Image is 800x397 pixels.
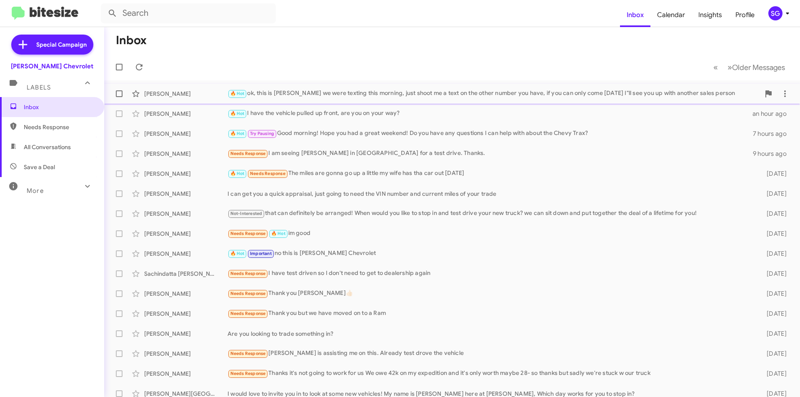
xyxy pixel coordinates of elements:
[230,311,266,316] span: Needs Response
[227,129,753,138] div: Good morning! Hope you had a great weekend! Do you have any questions I can help with about the C...
[227,309,753,318] div: Thank you but we have moved on to a Ram
[230,351,266,356] span: Needs Response
[230,291,266,296] span: Needs Response
[250,171,285,176] span: Needs Response
[144,270,227,278] div: Sachindatta [PERSON_NAME]
[11,62,93,70] div: [PERSON_NAME] Chevrolet
[144,210,227,218] div: [PERSON_NAME]
[250,131,274,136] span: Try Pausing
[24,163,55,171] span: Save a Deal
[230,171,245,176] span: 🔥 Hot
[230,111,245,116] span: 🔥 Hot
[230,371,266,376] span: Needs Response
[144,370,227,378] div: [PERSON_NAME]
[708,59,723,76] button: Previous
[271,231,285,236] span: 🔥 Hot
[144,130,227,138] div: [PERSON_NAME]
[753,150,793,158] div: 9 hours ago
[227,89,760,98] div: ok, this is [PERSON_NAME] we were texting this morning, just shoot me a text on the other number ...
[729,3,761,27] a: Profile
[24,103,95,111] span: Inbox
[230,151,266,156] span: Needs Response
[713,62,718,72] span: «
[753,330,793,338] div: [DATE]
[227,249,753,258] div: no this is [PERSON_NAME] Chevrolet
[230,251,245,256] span: 🔥 Hot
[230,211,262,216] span: Not-Interested
[753,250,793,258] div: [DATE]
[709,59,790,76] nav: Page navigation example
[722,59,790,76] button: Next
[27,187,44,195] span: More
[227,190,753,198] div: I can get you a quick appraisal, just going to need the VIN number and current miles of your trade
[753,210,793,218] div: [DATE]
[227,369,753,378] div: Thanks it's not going to work for us We owe 42k on my expedition and it's only worth maybe 28- so...
[753,310,793,318] div: [DATE]
[227,330,753,338] div: Are you looking to trade something in?
[27,84,51,91] span: Labels
[753,290,793,298] div: [DATE]
[230,271,266,276] span: Needs Response
[24,123,95,131] span: Needs Response
[753,370,793,378] div: [DATE]
[753,130,793,138] div: 7 hours ago
[761,6,791,20] button: SG
[732,63,785,72] span: Older Messages
[144,310,227,318] div: [PERSON_NAME]
[36,40,87,49] span: Special Campaign
[227,149,753,158] div: I am seeing [PERSON_NAME] in [GEOGRAPHIC_DATA] for a test drive. Thanks.
[650,3,692,27] a: Calendar
[144,170,227,178] div: [PERSON_NAME]
[101,3,276,23] input: Search
[753,350,793,358] div: [DATE]
[116,34,147,47] h1: Inbox
[144,250,227,258] div: [PERSON_NAME]
[753,170,793,178] div: [DATE]
[250,251,272,256] span: Important
[144,290,227,298] div: [PERSON_NAME]
[727,62,732,72] span: »
[768,6,782,20] div: SG
[753,190,793,198] div: [DATE]
[752,110,793,118] div: an hour ago
[144,230,227,238] div: [PERSON_NAME]
[227,229,753,238] div: im good
[230,91,245,96] span: 🔥 Hot
[144,190,227,198] div: [PERSON_NAME]
[230,131,245,136] span: 🔥 Hot
[227,109,752,118] div: I have the vehicle pulled up front, are you on your way?
[227,289,753,298] div: Thank you [PERSON_NAME]👍🏻
[692,3,729,27] a: Insights
[144,110,227,118] div: [PERSON_NAME]
[753,230,793,238] div: [DATE]
[11,35,93,55] a: Special Campaign
[227,209,753,218] div: that can definitely be arranged! When would you like to stop in and test drive your new truck? we...
[227,269,753,278] div: I have test driven so I don't need to get to dealership again
[144,150,227,158] div: [PERSON_NAME]
[24,143,71,151] span: All Conversations
[753,270,793,278] div: [DATE]
[144,330,227,338] div: [PERSON_NAME]
[144,90,227,98] div: [PERSON_NAME]
[620,3,650,27] a: Inbox
[144,350,227,358] div: [PERSON_NAME]
[227,169,753,178] div: The miles are gonna go up a little my wife has tha car out [DATE]
[227,349,753,358] div: [PERSON_NAME] is assisting me on this. Already test drove the vehicle
[230,231,266,236] span: Needs Response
